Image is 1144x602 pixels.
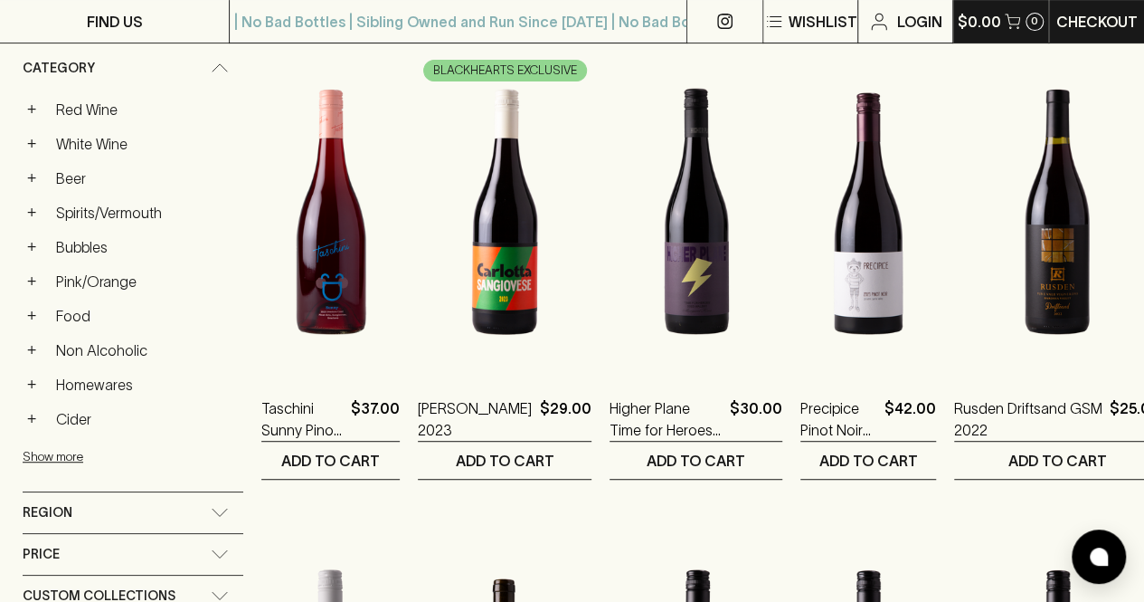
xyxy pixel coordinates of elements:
p: $29.00 [540,397,591,441]
a: Higher Plane Time for Heroes Malbec 2023 [610,397,723,441]
img: Carlotta Sangiovese 2023 [418,53,591,370]
a: Rusden Driftsand GSM 2022 [954,397,1102,441]
a: Taschini Sunny Pinot Gris Sangiovese blend 2023 [261,397,344,441]
button: ADD TO CART [800,442,936,479]
a: Beer [48,163,243,194]
a: Food [48,301,243,331]
button: + [23,204,41,222]
p: ADD TO CART [281,450,380,472]
a: Non Alcoholic [48,335,243,366]
p: ADD TO CART [1008,450,1107,472]
p: ADD TO CART [456,450,554,472]
a: Bubbles [48,232,243,263]
p: 0 [1031,16,1038,26]
button: ADD TO CART [261,442,400,479]
p: $37.00 [351,397,400,441]
button: + [23,341,41,359]
button: Show more [23,438,260,475]
button: + [23,272,41,291]
button: + [23,135,41,153]
span: Price [23,543,60,566]
div: Price [23,534,243,575]
button: + [23,169,41,187]
span: Category [23,57,95,80]
a: Precipice Pinot Noir 2023 [800,397,877,441]
div: Region [23,492,243,533]
img: Taschini Sunny Pinot Gris Sangiovese blend 2023 [261,53,400,370]
a: Homewares [48,369,243,400]
img: Precipice Pinot Noir 2023 [800,53,936,370]
p: Checkout [1056,11,1138,33]
a: White Wine [48,129,243,159]
a: [PERSON_NAME] 2023 [418,397,533,441]
p: ADD TO CART [819,450,918,472]
a: Cider [48,404,243,435]
img: bubble-icon [1090,548,1108,566]
button: + [23,238,41,256]
a: Pink/Orange [48,266,243,297]
button: + [23,376,41,394]
button: ADD TO CART [610,442,782,479]
img: Higher Plane Time for Heroes Malbec 2023 [610,53,782,370]
p: $30.00 [730,397,782,441]
button: + [23,307,41,325]
span: Region [23,502,72,524]
p: $42.00 [884,397,936,441]
p: FIND US [87,11,143,33]
button: + [23,410,41,428]
button: + [23,100,41,119]
p: Wishlist [789,11,857,33]
a: Red Wine [48,94,243,125]
button: ADD TO CART [418,442,591,479]
p: $0.00 [958,11,1001,33]
a: Spirits/Vermouth [48,197,243,228]
p: ADD TO CART [647,450,745,472]
div: Category [23,43,243,94]
p: Login [897,11,942,33]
